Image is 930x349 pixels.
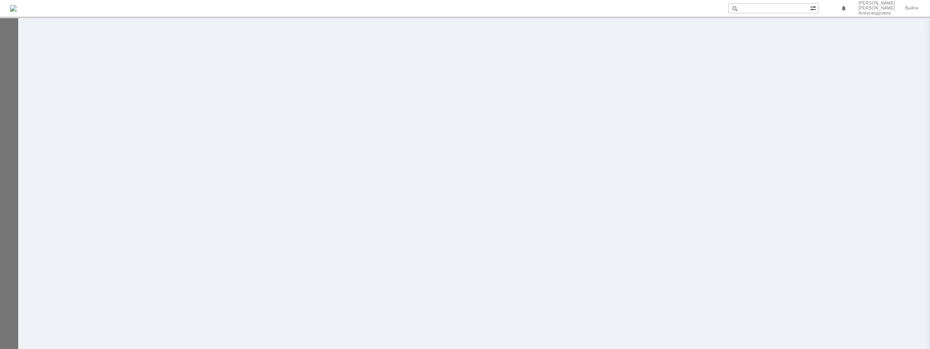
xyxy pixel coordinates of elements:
[10,5,17,12] img: logo
[10,5,17,12] a: Перейти на домашнюю страницу
[858,6,895,11] span: [PERSON_NAME]
[858,1,895,6] span: [PERSON_NAME]
[810,4,818,12] span: Расширенный поиск
[858,11,895,16] span: Александровна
